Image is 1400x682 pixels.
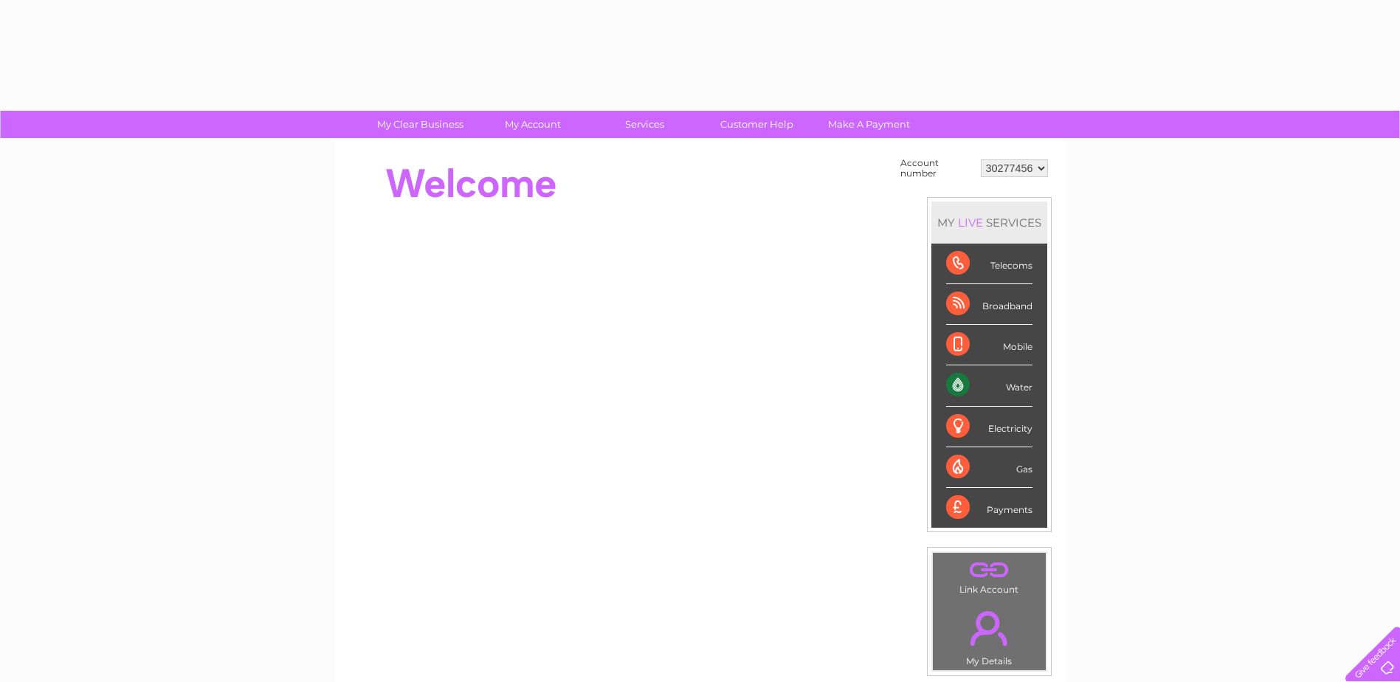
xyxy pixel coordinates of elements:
div: Broadband [946,284,1032,325]
div: Water [946,365,1032,406]
a: Make A Payment [808,111,930,138]
div: MY SERVICES [931,201,1047,244]
div: LIVE [955,216,986,230]
a: . [937,602,1042,654]
a: . [937,557,1042,582]
div: Payments [946,488,1032,528]
a: Customer Help [696,111,818,138]
div: Electricity [946,407,1032,447]
td: My Details [932,599,1046,671]
div: Mobile [946,325,1032,365]
td: Account number [897,154,977,182]
a: Services [584,111,706,138]
div: Gas [946,447,1032,488]
a: My Clear Business [359,111,481,138]
td: Link Account [932,552,1046,599]
div: Telecoms [946,244,1032,284]
a: My Account [472,111,593,138]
